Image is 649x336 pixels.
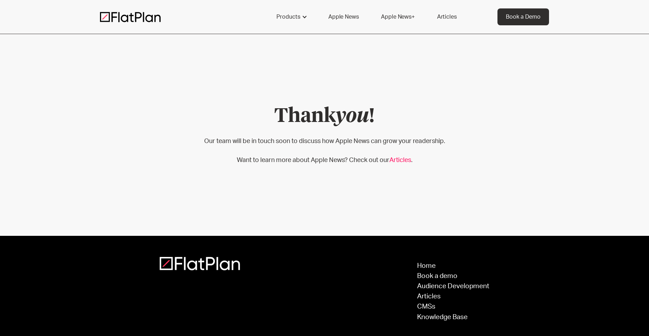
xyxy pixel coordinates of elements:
div: Products [268,8,314,25]
a: Apple News [320,8,367,25]
a: Articles [417,293,489,300]
a: Knowledge Base [417,314,489,321]
h1: Thank ! [204,105,445,128]
a: Apple News+ [373,8,423,25]
em: you [336,106,369,126]
a: Articles [429,8,465,25]
a: Book a demo [417,273,489,279]
div: Book a Demo [506,13,541,21]
p: Our team will be in touch soon to discuss how Apple News can grow your readership. Want to learn ... [204,137,445,165]
a: Home [417,263,489,269]
div: Products [276,13,300,21]
a: Audience Development [417,283,489,290]
a: CMSs [417,303,489,310]
a: Book a Demo [497,8,549,25]
a: Articles [389,157,411,163]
